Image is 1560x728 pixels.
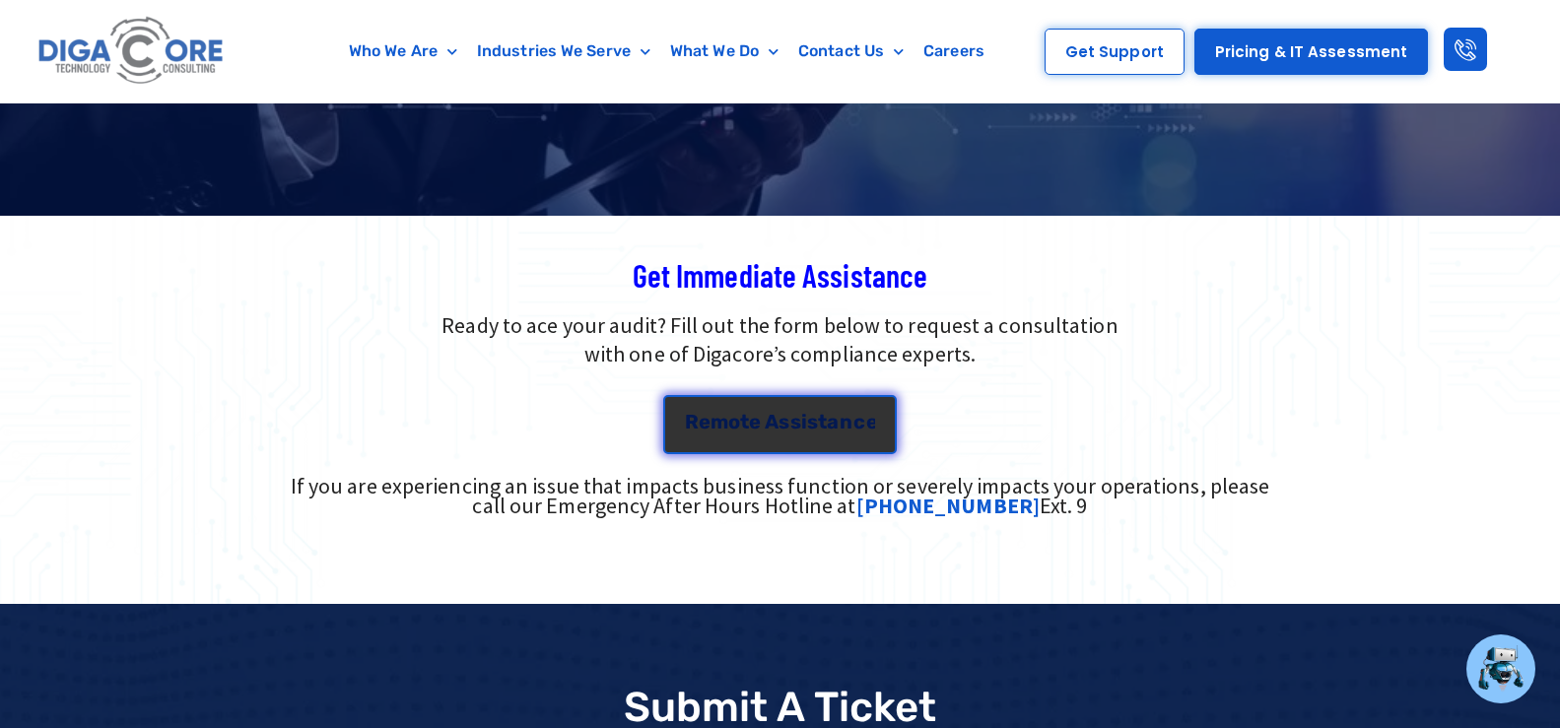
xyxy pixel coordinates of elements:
[807,411,818,430] span: s
[276,476,1285,515] div: If you are experiencing an issue that impacts business function or severely impacts your operatio...
[914,29,994,74] a: Careers
[633,256,927,294] span: Get Immediate Assistance
[856,492,1040,519] a: [PHONE_NUMBER]
[827,411,839,430] span: a
[1215,44,1407,59] span: Pricing & IT Assessment
[311,29,1021,74] nav: Menu
[1045,29,1185,75] a: Get Support
[853,411,865,430] span: c
[840,411,852,430] span: n
[749,411,761,430] span: e
[866,411,878,430] span: e
[467,29,660,74] a: Industries We Serve
[339,29,467,74] a: Who We Are
[685,411,699,430] span: R
[788,29,914,74] a: Contact Us
[711,411,728,430] span: m
[663,394,898,453] a: Remote Assistance
[150,311,1411,368] p: Ready to ace your audit? Fill out the form below to request a consultation with one of Digacore’s...
[801,411,807,430] span: i
[765,411,779,430] span: A
[34,10,231,93] img: Digacore logo 1
[699,411,711,430] span: e
[740,411,749,430] span: t
[818,411,827,430] span: t
[1194,29,1428,75] a: Pricing & IT Assessment
[1065,44,1164,59] span: Get Support
[779,411,789,430] span: s
[790,411,801,430] span: s
[728,411,740,430] span: o
[660,29,788,74] a: What We Do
